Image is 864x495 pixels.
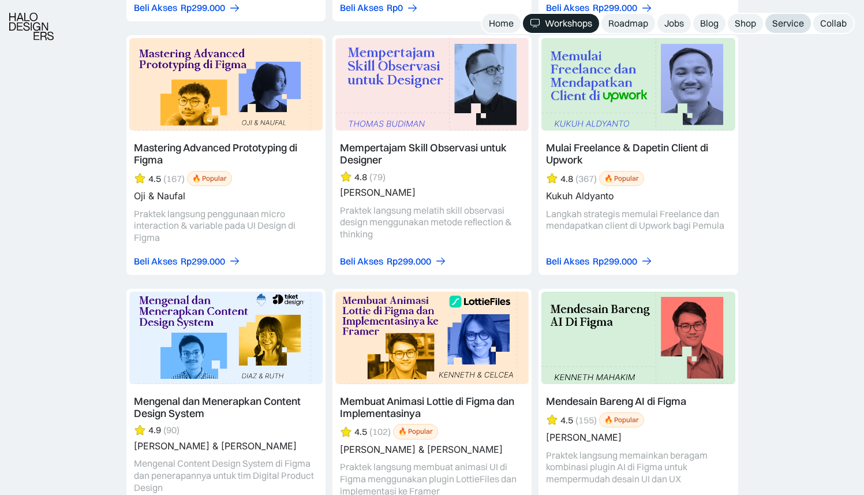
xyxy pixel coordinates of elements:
[546,2,653,14] a: Beli AksesRp299.000
[735,17,756,29] div: Shop
[387,255,431,267] div: Rp299.000
[523,14,599,33] a: Workshops
[693,14,725,33] a: Blog
[489,17,514,29] div: Home
[181,2,225,14] div: Rp299.000
[134,255,241,267] a: Beli AksesRp299.000
[765,14,811,33] a: Service
[664,17,684,29] div: Jobs
[728,14,763,33] a: Shop
[340,255,447,267] a: Beli AksesRp299.000
[181,255,225,267] div: Rp299.000
[593,255,637,267] div: Rp299.000
[387,2,403,14] div: Rp0
[546,255,653,267] a: Beli AksesRp299.000
[340,2,418,14] a: Beli AksesRp0
[134,255,177,267] div: Beli Akses
[608,17,648,29] div: Roadmap
[545,17,592,29] div: Workshops
[134,2,177,14] div: Beli Akses
[813,14,854,33] a: Collab
[820,17,847,29] div: Collab
[340,2,383,14] div: Beli Akses
[593,2,637,14] div: Rp299.000
[134,2,241,14] a: Beli AksesRp299.000
[657,14,691,33] a: Jobs
[601,14,655,33] a: Roadmap
[340,255,383,267] div: Beli Akses
[546,2,589,14] div: Beli Akses
[772,17,804,29] div: Service
[700,17,719,29] div: Blog
[546,255,589,267] div: Beli Akses
[482,14,521,33] a: Home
